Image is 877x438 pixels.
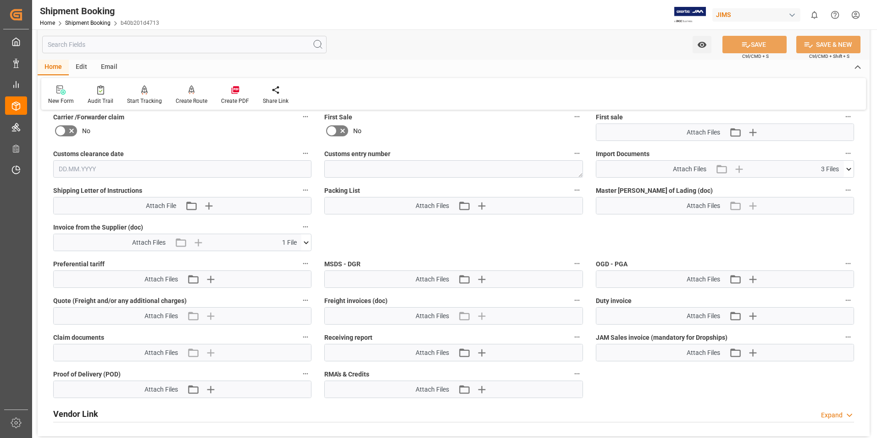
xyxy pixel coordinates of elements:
[53,149,124,159] span: Customs clearance date
[127,97,162,105] div: Start Tracking
[673,164,706,174] span: Attach Files
[416,385,449,394] span: Attach Files
[842,184,854,196] button: Master [PERSON_NAME] of Lading (doc)
[687,348,720,358] span: Attach Files
[53,296,187,306] span: Quote (Freight and/or any additional charges)
[596,112,623,122] span: First sale
[221,97,249,105] div: Create PDF
[176,97,207,105] div: Create Route
[674,7,706,23] img: Exertis%20JAM%20-%20Email%20Logo.jpg_1722504956.jpg
[300,258,311,270] button: Preferential tariff
[324,112,352,122] span: First Sale
[146,201,176,211] span: Attach File
[53,160,311,178] input: DD.MM.YYYY
[53,259,105,269] span: Preferential tariff
[300,331,311,343] button: Claim documents
[712,8,800,22] div: JIMS
[53,408,98,420] h2: Vendor Link
[324,186,360,196] span: Packing List
[40,4,159,18] div: Shipment Booking
[722,36,787,53] button: SAVE
[300,111,311,123] button: Carrier /Forwarder claim
[842,258,854,270] button: OGD - PGA
[263,97,289,105] div: Share Link
[69,60,94,75] div: Edit
[796,36,860,53] button: SAVE & NEW
[53,333,104,343] span: Claim documents
[596,259,627,269] span: OGD - PGA
[144,275,178,284] span: Attach Files
[687,128,720,137] span: Attach Files
[571,184,583,196] button: Packing List
[324,149,390,159] span: Customs entry number
[821,164,839,174] span: 3 Files
[416,275,449,284] span: Attach Files
[596,186,713,196] span: Master [PERSON_NAME] of Lading (doc)
[416,348,449,358] span: Attach Files
[687,275,720,284] span: Attach Files
[571,111,583,123] button: First Sale
[596,296,632,306] span: Duty invoice
[842,111,854,123] button: First sale
[300,221,311,233] button: Invoice from the Supplier (doc)
[571,331,583,343] button: Receiving report
[809,53,849,60] span: Ctrl/CMD + Shift + S
[825,5,845,25] button: Help Center
[571,258,583,270] button: MSDS - DGR
[324,333,372,343] span: Receiving report
[742,53,769,60] span: Ctrl/CMD + S
[416,311,449,321] span: Attach Files
[53,186,142,196] span: Shipping Letter of Instructions
[687,311,720,321] span: Attach Files
[300,147,311,159] button: Customs clearance date
[571,147,583,159] button: Customs entry number
[282,238,297,247] span: 1 File
[842,294,854,306] button: Duty invoice
[53,370,121,379] span: Proof of Delivery (POD)
[596,333,727,343] span: JAM Sales invoice (mandatory for Dropships)
[48,97,74,105] div: New Form
[88,97,113,105] div: Audit Trail
[571,368,583,380] button: RMA's & Credits
[693,36,711,53] button: open menu
[53,112,124,122] span: Carrier /Forwarder claim
[324,370,369,379] span: RMA's & Credits
[353,126,361,136] span: No
[842,147,854,159] button: Import Documents
[65,20,111,26] a: Shipment Booking
[324,296,388,306] span: Freight invoices (doc)
[94,60,124,75] div: Email
[53,223,143,232] span: Invoice from the Supplier (doc)
[144,348,178,358] span: Attach Files
[300,368,311,380] button: Proof of Delivery (POD)
[300,184,311,196] button: Shipping Letter of Instructions
[132,238,166,247] span: Attach Files
[42,36,327,53] input: Search Fields
[571,294,583,306] button: Freight invoices (doc)
[842,331,854,343] button: JAM Sales invoice (mandatory for Dropships)
[821,410,843,420] div: Expand
[38,60,69,75] div: Home
[82,126,90,136] span: No
[144,311,178,321] span: Attach Files
[324,259,361,269] span: MSDS - DGR
[300,294,311,306] button: Quote (Freight and/or any additional charges)
[712,6,804,23] button: JIMS
[687,201,720,211] span: Attach Files
[40,20,55,26] a: Home
[804,5,825,25] button: show 0 new notifications
[144,385,178,394] span: Attach Files
[416,201,449,211] span: Attach Files
[596,149,649,159] span: Import Documents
